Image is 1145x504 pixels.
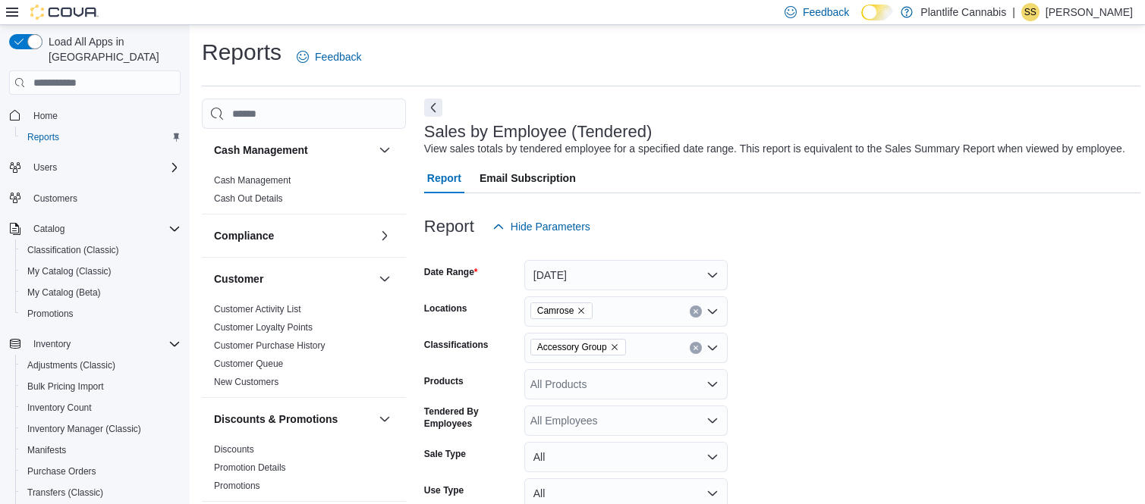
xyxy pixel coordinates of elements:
p: Plantlife Cannabis [920,3,1006,21]
a: Customer Loyalty Points [214,322,313,333]
span: Customer Activity List [214,303,301,315]
button: Compliance [214,228,373,243]
span: Customer Queue [214,358,283,370]
span: Home [33,110,58,122]
label: Products [424,375,464,387]
span: Purchase Orders [21,462,181,481]
button: Users [3,157,187,178]
span: My Catalog (Classic) [21,262,181,280]
button: Home [3,104,187,126]
span: Reports [21,128,181,146]
a: Manifests [21,441,72,459]
span: Report [427,163,461,193]
div: Sarah Swensrude [1021,3,1040,21]
input: Dark Mode [861,5,893,20]
span: Promotions [21,305,181,323]
button: Open list of options [706,305,719,318]
button: My Catalog (Beta) [15,282,187,303]
a: Bulk Pricing Import [21,377,110,396]
div: Discounts & Promotions [202,440,406,501]
span: Dark Mode [861,20,862,21]
button: Bulk Pricing Import [15,376,187,397]
button: Catalog [27,220,71,238]
button: Remove Camrose from selection in this group [577,306,586,315]
span: Adjustments (Classic) [21,356,181,374]
p: [PERSON_NAME] [1046,3,1133,21]
button: Inventory Count [15,397,187,418]
span: Reports [27,131,59,143]
span: Users [27,158,181,177]
span: Bulk Pricing Import [27,380,104,393]
span: Inventory Manager (Classic) [27,423,141,435]
span: Customers [27,189,181,208]
a: Customer Purchase History [214,340,326,351]
a: Cash Out Details [214,193,283,204]
button: Remove Accessory Group from selection in this group [610,343,619,352]
button: [DATE] [524,260,728,290]
span: New Customers [214,376,278,388]
span: Feedback [803,5,849,20]
button: Next [424,99,442,117]
span: Hide Parameters [511,219,590,234]
h3: Sales by Employee (Tendered) [424,123,653,141]
a: Customer Activity List [214,304,301,315]
a: Promotions [214,481,260,491]
a: Promotion Details [214,462,286,473]
span: Classification (Classic) [27,244,119,256]
button: Inventory Manager (Classic) [15,418,187,440]
button: Reports [15,127,187,148]
button: Customer [376,270,394,288]
a: Classification (Classic) [21,241,125,259]
button: Manifests [15,440,187,461]
button: Discounts & Promotions [214,412,373,427]
span: My Catalog (Beta) [27,286,101,299]
a: Discounts [214,444,254,455]
span: Cash Out Details [214,193,283,205]
a: My Catalog (Classic) [21,262,118,280]
a: Cash Management [214,175,291,186]
span: Transfers (Classic) [27,487,103,499]
button: Inventory [3,333,187,355]
button: Cash Management [376,141,394,159]
a: Reports [21,128,65,146]
label: Use Type [424,484,464,496]
span: Inventory Manager (Classic) [21,420,181,438]
span: Bulk Pricing Import [21,377,181,396]
button: Open list of options [706,342,719,354]
h3: Compliance [214,228,274,243]
h3: Customer [214,271,263,286]
a: New Customers [214,377,278,387]
img: Cova [30,5,99,20]
a: Home [27,107,64,125]
span: Users [33,161,57,174]
span: SS [1024,3,1036,21]
label: Tendered By Employees [424,405,518,430]
span: Inventory [27,335,181,353]
a: Transfers (Classic) [21,484,109,502]
h3: Report [424,218,474,236]
p: | [1012,3,1015,21]
h3: Cash Management [214,142,308,158]
span: My Catalog (Classic) [27,265,112,277]
span: Inventory [33,338,71,350]
label: Sale Type [424,448,466,460]
a: Customers [27,189,83,208]
span: Manifests [21,441,181,459]
span: Customer Loyalty Points [214,321,313,333]
a: Feedback [291,42,367,72]
button: Open list of options [706,378,719,390]
span: Customer Purchase History [214,340,326,352]
label: Locations [424,302,467,315]
span: Cash Management [214,174,291,186]
div: View sales totals by tendered employee for a specified date range. This report is equivalent to t... [424,141,1125,157]
a: Customer Queue [214,358,283,369]
span: Transfers (Classic) [21,484,181,502]
button: Compliance [376,227,394,245]
button: Customers [3,187,187,209]
span: Customers [33,193,77,205]
button: My Catalog (Classic) [15,261,187,282]
h1: Reports [202,37,282,67]
a: Inventory Manager (Classic) [21,420,147,438]
button: Classification (Classic) [15,239,187,261]
span: Inventory Count [27,402,92,414]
